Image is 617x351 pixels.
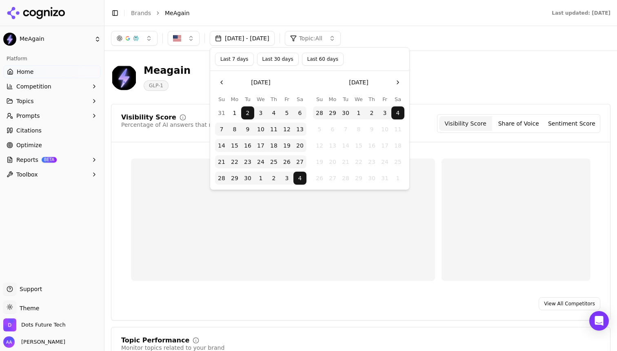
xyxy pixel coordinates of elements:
button: Saturday, September 20th, 2025, selected [293,139,306,152]
button: Monday, September 22nd, 2025, selected [228,155,241,168]
button: Wednesday, October 1st, 2025, selected [254,172,267,185]
table: October 2025 [313,95,404,185]
button: Last 7 days [215,53,254,66]
button: Share of Voice [492,116,545,131]
span: Topic: All [299,34,322,42]
button: Sentiment Score [545,116,598,131]
img: United States [173,34,181,42]
span: Home [17,68,33,76]
button: Open user button [3,336,65,348]
span: MeAgain [165,9,190,17]
button: Thursday, September 18th, 2025, selected [267,139,280,152]
button: Friday, September 12th, 2025, selected [280,123,293,136]
button: Thursday, September 25th, 2025, selected [267,155,280,168]
button: Friday, September 26th, 2025, selected [280,155,293,168]
img: MeAgain [3,33,16,46]
button: Today, Saturday, October 4th, 2025, selected [391,106,404,119]
button: Wednesday, September 17th, 2025, selected [254,139,267,152]
button: Friday, October 3rd, 2025, selected [280,172,293,185]
img: Dots Future Tech [3,318,16,331]
button: Go to the Previous Month [215,76,228,89]
button: Competition [3,80,101,93]
button: Prompts [3,109,101,122]
button: Monday, September 29th, 2025, selected [228,172,241,185]
button: Saturday, September 6th, 2025, selected [293,106,306,119]
button: Thursday, September 11th, 2025, selected [267,123,280,136]
div: Percentage of AI answers that mention your brand [121,121,266,129]
th: Sunday [313,95,326,103]
a: Brands [131,10,151,16]
button: Last 30 days [257,53,299,66]
button: Friday, September 5th, 2025, selected [280,106,293,119]
th: Monday [326,95,339,103]
button: Sunday, September 14th, 2025, selected [215,139,228,152]
button: Monday, September 1st, 2025 [228,106,241,119]
span: Toolbox [16,170,38,179]
button: Saturday, September 27th, 2025, selected [293,155,306,168]
button: Wednesday, September 24th, 2025, selected [254,155,267,168]
button: Wednesday, October 1st, 2025, selected [352,106,365,119]
span: GLP-1 [144,80,169,91]
button: Last 60 days [302,53,344,66]
button: Thursday, September 4th, 2025, selected [267,106,280,119]
th: Monday [228,95,241,103]
th: Friday [280,95,293,103]
span: Support [16,285,42,293]
span: [PERSON_NAME] [18,338,65,346]
a: Home [3,65,101,78]
button: Saturday, September 13th, 2025, selected [293,123,306,136]
nav: breadcrumb [131,9,535,17]
button: Wednesday, September 3rd, 2025, selected [254,106,267,119]
div: Last updated: [DATE] [552,10,610,16]
button: Sunday, August 31st, 2025 [215,106,228,119]
span: Citations [16,126,42,135]
th: Wednesday [254,95,267,103]
button: Wednesday, September 10th, 2025, selected [254,123,267,136]
span: Topics [16,97,34,105]
button: Toolbox [3,168,101,181]
div: Meagain [144,64,191,77]
button: Tuesday, September 30th, 2025, selected [339,106,352,119]
span: Theme [16,305,39,311]
button: [DATE] - [DATE] [210,31,275,46]
button: Visibility Score [439,116,492,131]
button: Monday, September 15th, 2025, selected [228,139,241,152]
span: Prompts [16,112,40,120]
div: Visibility Score [121,114,176,121]
th: Wednesday [352,95,365,103]
div: Topic Performance [121,337,189,344]
button: Monday, September 8th, 2025, selected [228,123,241,136]
th: Tuesday [241,95,254,103]
span: Competition [16,82,51,91]
th: Saturday [293,95,306,103]
button: Today, Saturday, October 4th, 2025, selected [293,172,306,185]
button: Tuesday, September 30th, 2025, selected [241,172,254,185]
button: ReportsBETA [3,153,101,166]
button: Thursday, October 2nd, 2025, selected [267,172,280,185]
button: Go to the Next Month [391,76,404,89]
span: Reports [16,156,38,164]
button: Friday, September 19th, 2025, selected [280,139,293,152]
span: MeAgain [20,35,91,43]
button: Thursday, October 2nd, 2025, selected [365,106,378,119]
th: Sunday [215,95,228,103]
button: Open organization switcher [3,318,66,331]
div: Platform [3,52,101,65]
button: Tuesday, September 2nd, 2025, selected [241,106,254,119]
button: Tuesday, September 16th, 2025, selected [241,139,254,152]
button: Sunday, September 28th, 2025, selected [215,172,228,185]
span: BETA [42,157,57,163]
table: September 2025 [215,95,306,185]
button: Topics [3,95,101,108]
button: Sunday, September 7th, 2025, selected [215,123,228,136]
button: Sunday, September 21st, 2025, selected [215,155,228,168]
span: Dots Future Tech [21,321,66,329]
div: Open Intercom Messenger [589,311,609,331]
a: View All Competitors [539,297,600,310]
a: Optimize [3,139,101,152]
th: Saturday [391,95,404,103]
th: Friday [378,95,391,103]
img: MeAgain [111,64,137,91]
a: Citations [3,124,101,137]
button: Tuesday, September 9th, 2025, selected [241,123,254,136]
